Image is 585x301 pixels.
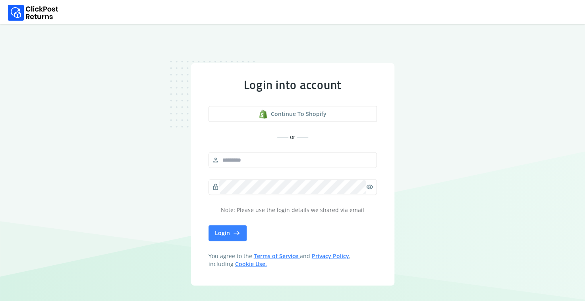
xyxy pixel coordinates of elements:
[209,106,377,122] button: Continue to shopify
[212,181,219,193] span: lock
[254,252,300,260] a: Terms of Service
[209,206,377,214] p: Note: Please use the login details we shared via email
[209,106,377,122] a: shopify logoContinue to shopify
[312,252,349,260] a: Privacy Policy
[209,225,247,241] button: Login east
[233,228,240,239] span: east
[366,181,373,193] span: visibility
[209,133,377,141] div: or
[209,77,377,92] div: Login into account
[209,252,377,268] span: You agree to the and , including
[212,154,219,166] span: person
[271,110,326,118] span: Continue to shopify
[8,5,58,21] img: Logo
[259,110,268,119] img: shopify logo
[235,260,267,268] a: Cookie Use.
